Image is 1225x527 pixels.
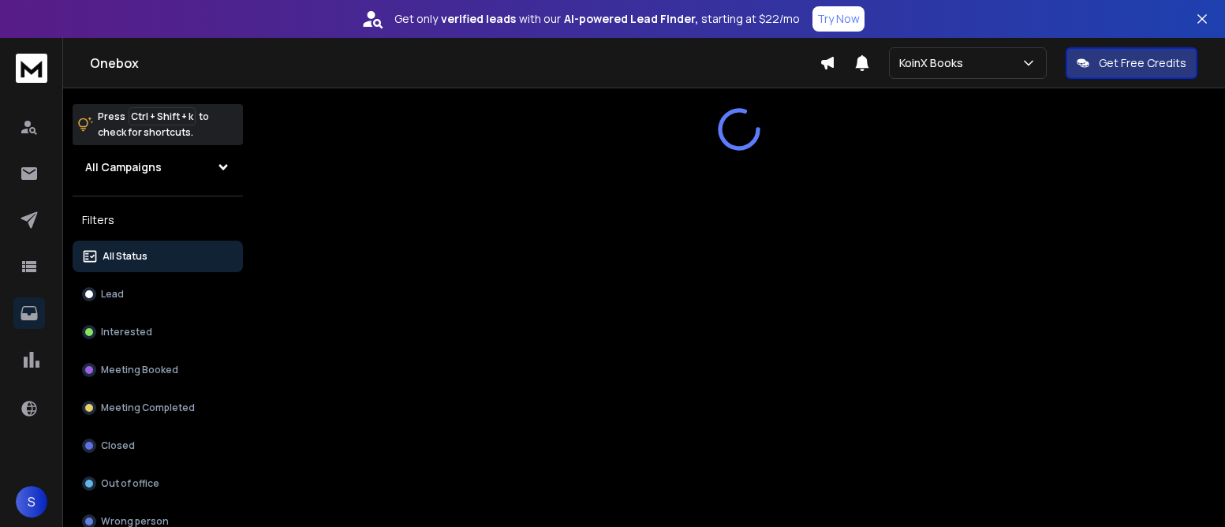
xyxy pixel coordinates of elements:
[564,11,698,27] strong: AI-powered Lead Finder,
[101,364,178,376] p: Meeting Booked
[73,392,243,424] button: Meeting Completed
[129,107,196,125] span: Ctrl + Shift + k
[73,354,243,386] button: Meeting Booked
[1099,55,1186,71] p: Get Free Credits
[16,54,47,83] img: logo
[98,109,209,140] p: Press to check for shortcuts.
[73,241,243,272] button: All Status
[73,316,243,348] button: Interested
[812,6,865,32] button: Try Now
[16,486,47,518] button: S
[1066,47,1197,79] button: Get Free Credits
[441,11,516,27] strong: verified leads
[103,250,148,263] p: All Status
[101,477,159,490] p: Out of office
[90,54,820,73] h1: Onebox
[73,151,243,183] button: All Campaigns
[101,326,152,338] p: Interested
[73,430,243,462] button: Closed
[101,402,195,414] p: Meeting Completed
[101,288,124,301] p: Lead
[73,468,243,499] button: Out of office
[73,278,243,310] button: Lead
[899,55,969,71] p: KoinX Books
[73,209,243,231] h3: Filters
[85,159,162,175] h1: All Campaigns
[817,11,860,27] p: Try Now
[101,439,135,452] p: Closed
[394,11,800,27] p: Get only with our starting at $22/mo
